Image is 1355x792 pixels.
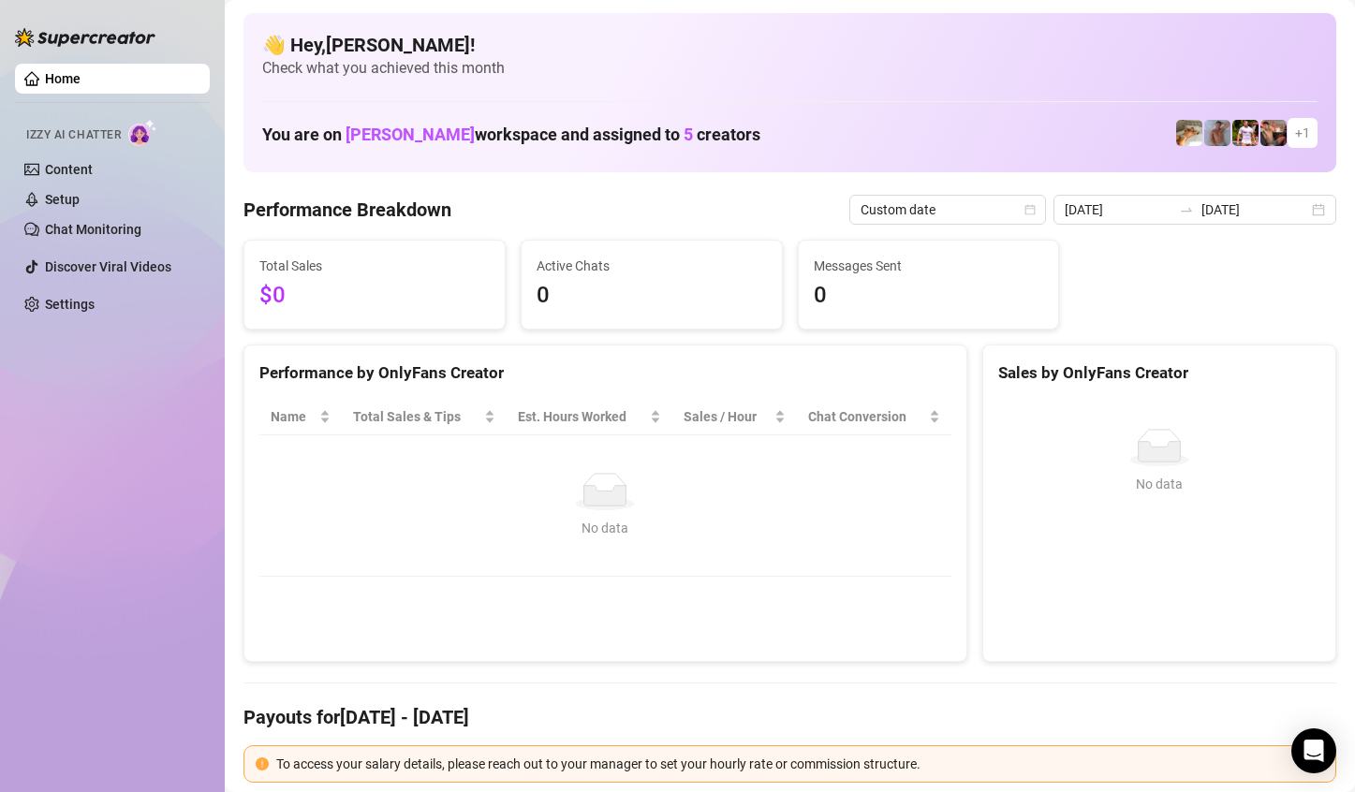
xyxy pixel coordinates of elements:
[1179,202,1194,217] span: to
[1295,123,1310,143] span: + 1
[346,125,475,144] span: [PERSON_NAME]
[15,28,155,47] img: logo-BBDzfeDw.svg
[861,196,1035,224] span: Custom date
[684,125,693,144] span: 5
[45,162,93,177] a: Content
[45,71,81,86] a: Home
[26,126,121,144] span: Izzy AI Chatter
[684,406,772,427] span: Sales / Hour
[45,259,171,274] a: Discover Viral Videos
[808,406,924,427] span: Chat Conversion
[262,125,760,145] h1: You are on workspace and assigned to creators
[45,222,141,237] a: Chat Monitoring
[518,406,646,427] div: Est. Hours Worked
[814,278,1044,314] span: 0
[998,360,1320,386] div: Sales by OnlyFans Creator
[1179,202,1194,217] span: swap-right
[256,757,269,770] span: exclamation-circle
[1201,199,1308,220] input: End date
[1291,728,1336,773] div: Open Intercom Messenger
[797,399,950,435] th: Chat Conversion
[45,297,95,312] a: Settings
[1006,474,1313,494] div: No data
[262,32,1318,58] h4: 👋 Hey, [PERSON_NAME] !
[1204,120,1230,146] img: Joey
[128,119,157,146] img: AI Chatter
[1260,120,1287,146] img: Osvaldo
[45,192,80,207] a: Setup
[1024,204,1036,215] span: calendar
[259,278,490,314] span: $0
[259,256,490,276] span: Total Sales
[537,278,767,314] span: 0
[243,197,451,223] h4: Performance Breakdown
[271,406,316,427] span: Name
[1176,120,1202,146] img: Zac
[814,256,1044,276] span: Messages Sent
[262,58,1318,79] span: Check what you achieved this month
[243,704,1336,730] h4: Payouts for [DATE] - [DATE]
[342,399,507,435] th: Total Sales & Tips
[1232,120,1259,146] img: Hector
[1065,199,1171,220] input: Start date
[537,256,767,276] span: Active Chats
[259,360,951,386] div: Performance by OnlyFans Creator
[278,518,933,538] div: No data
[259,399,342,435] th: Name
[672,399,798,435] th: Sales / Hour
[276,754,1324,774] div: To access your salary details, please reach out to your manager to set your hourly rate or commis...
[353,406,480,427] span: Total Sales & Tips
